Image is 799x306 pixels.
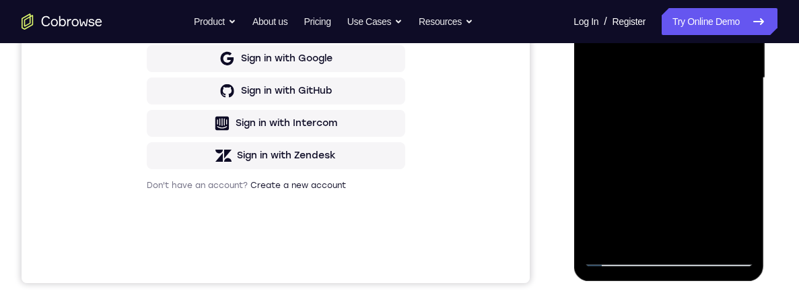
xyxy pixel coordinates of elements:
[22,13,102,30] a: Go to the home page
[194,8,236,35] button: Product
[219,253,310,266] div: Sign in with GitHub
[214,285,316,299] div: Sign in with Intercom
[125,278,384,305] button: Sign in with Intercom
[125,246,384,273] button: Sign in with GitHub
[125,92,384,111] h1: Sign in to your account
[347,8,403,35] button: Use Cases
[604,13,606,30] span: /
[613,8,646,35] a: Register
[219,220,311,234] div: Sign in with Google
[419,8,473,35] button: Resources
[662,8,777,35] a: Try Online Demo
[125,154,384,181] button: Sign in
[133,129,376,142] input: Enter your email
[304,8,331,35] a: Pricing
[574,8,598,35] a: Log In
[125,214,384,241] button: Sign in with Google
[247,193,261,204] p: or
[252,8,287,35] a: About us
